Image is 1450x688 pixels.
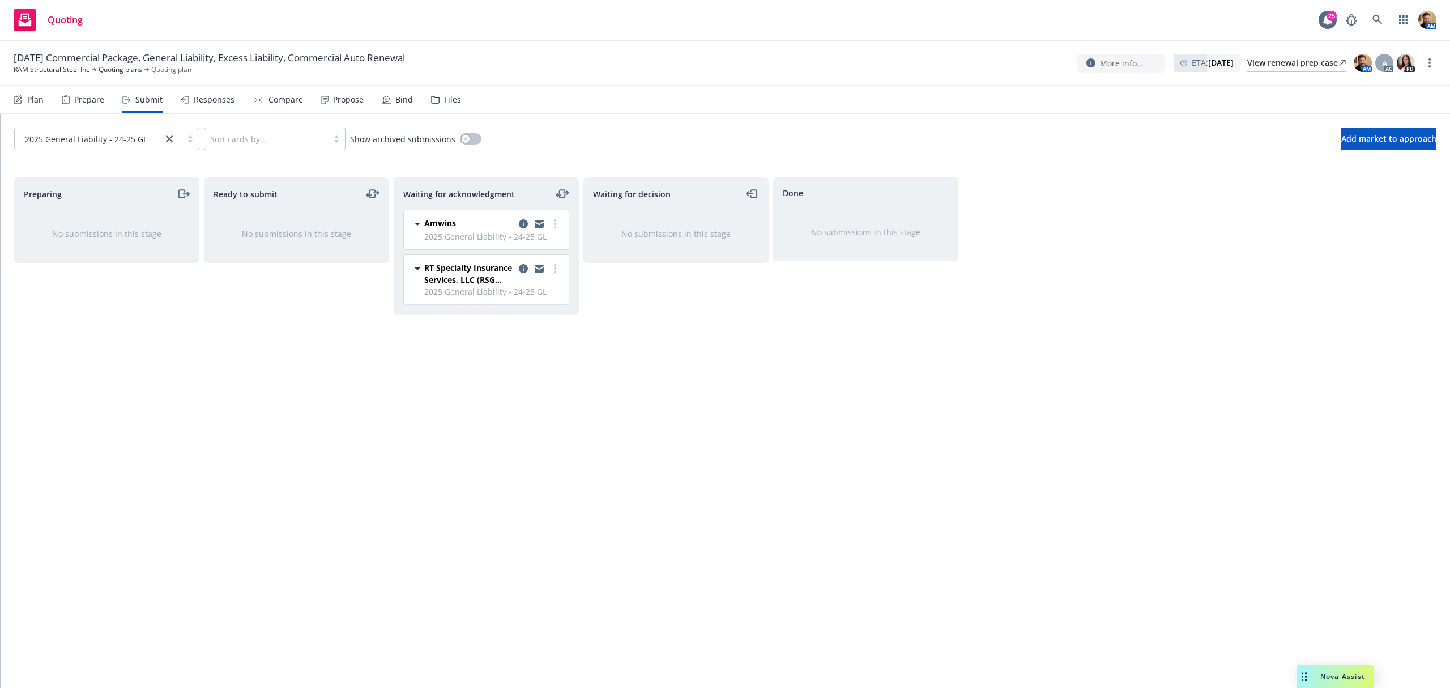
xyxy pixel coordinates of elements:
[14,51,405,65] span: [DATE] Commercial Package, General Liability, Excess Liability, Commercial Auto Renewal
[792,226,940,238] div: No submissions in this stage
[1100,57,1144,69] span: More info...
[24,188,62,200] span: Preparing
[9,4,87,36] a: Quoting
[1423,56,1436,70] a: more
[1354,54,1372,72] img: photo
[48,15,83,24] span: Quoting
[350,133,455,145] span: Show archived submissions
[424,262,514,286] span: RT Specialty Insurance Services, LLC (RSG Specialty, LLC)
[602,228,750,240] div: No submissions in this stage
[74,95,104,104] div: Prepare
[14,65,89,75] a: RAM Structural Steel Inc
[1297,665,1374,688] button: Nova Assist
[214,188,278,200] span: Ready to submit
[1077,54,1165,73] button: More info...
[517,262,530,275] a: copy logging email
[745,187,759,201] a: moveLeft
[548,262,562,275] a: more
[1297,665,1311,688] div: Drag to move
[33,228,181,240] div: No submissions in this stage
[25,133,147,145] span: 2025 General Liability - 24-25 GL
[444,95,461,104] div: Files
[424,231,562,243] span: 2025 General Liability - 24-25 GL
[1247,54,1346,72] a: View renewal prep case
[532,262,546,275] a: copy logging email
[1392,9,1415,31] a: Switch app
[194,95,234,104] div: Responses
[223,228,370,240] div: No submissions in this stage
[424,217,456,229] span: Amwins
[1341,133,1436,144] span: Add market to approach
[333,95,364,104] div: Propose
[1382,57,1387,69] span: A
[1208,57,1234,68] strong: [DATE]
[99,65,142,75] a: Quoting plans
[593,188,671,200] span: Waiting for decision
[556,187,569,201] a: moveLeftRight
[268,95,303,104] div: Compare
[395,95,413,104] div: Bind
[783,187,803,199] span: Done
[1418,11,1436,29] img: photo
[424,286,562,298] span: 2025 General Liability - 24-25 GL
[403,188,515,200] span: Waiting for acknowledgment
[1366,9,1389,31] a: Search
[1397,54,1415,72] img: photo
[176,187,190,201] a: moveRight
[20,133,157,145] span: 2025 General Liability - 24-25 GL
[1340,9,1363,31] a: Report a Bug
[151,65,191,75] span: Quoting plan
[1327,11,1337,21] div: 25
[548,217,562,231] a: more
[532,217,546,231] a: copy logging email
[163,132,176,146] a: close
[1320,672,1365,681] span: Nova Assist
[1341,128,1436,150] button: Add market to approach
[366,187,379,201] a: moveLeftRight
[135,95,163,104] div: Submit
[517,217,530,231] a: copy logging email
[1192,57,1234,69] span: ETA :
[27,95,44,104] div: Plan
[1247,54,1346,71] div: View renewal prep case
